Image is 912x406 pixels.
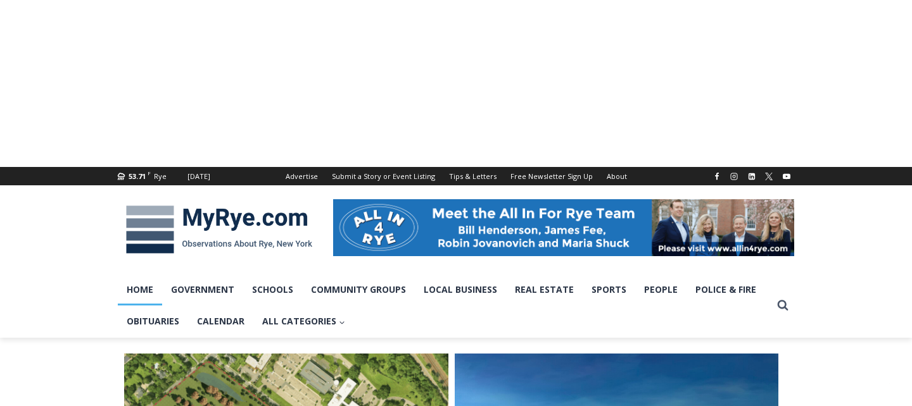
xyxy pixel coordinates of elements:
nav: Primary Navigation [118,274,771,338]
img: MyRye.com [118,197,320,262]
span: 53.71 [129,171,146,181]
a: Real Estate [506,274,583,305]
a: YouTube [779,169,794,184]
a: Tips & Letters [442,167,503,185]
nav: Secondary Navigation [279,167,634,185]
a: Government [162,274,243,305]
img: All in for Rye [333,199,794,256]
a: People [635,274,687,305]
a: Home [118,274,162,305]
a: About [600,167,634,185]
a: Calendar [188,305,253,337]
span: All Categories [262,314,345,328]
a: Instagram [726,169,742,184]
a: Obituaries [118,305,188,337]
a: Community Groups [302,274,415,305]
div: Rye [154,171,167,182]
a: Advertise [279,167,325,185]
a: Free Newsletter Sign Up [503,167,600,185]
button: View Search Form [771,294,794,317]
a: Local Business [415,274,506,305]
span: F [148,169,151,176]
a: X [761,169,776,184]
a: Police & Fire [687,274,765,305]
a: Schools [243,274,302,305]
a: Linkedin [744,169,759,184]
a: Sports [583,274,635,305]
div: [DATE] [187,171,210,182]
a: All Categories [253,305,354,337]
a: Facebook [709,169,725,184]
a: Submit a Story or Event Listing [325,167,442,185]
